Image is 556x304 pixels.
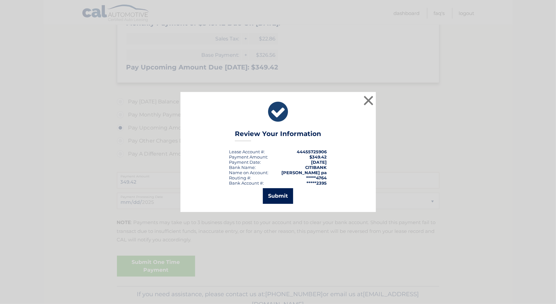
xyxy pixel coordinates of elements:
[229,180,264,186] div: Bank Account #:
[229,175,251,180] div: Routing #:
[362,94,375,107] button: ×
[229,165,256,170] div: Bank Name:
[282,170,327,175] strong: [PERSON_NAME] pa
[297,149,327,154] strong: 44455725906
[263,188,293,204] button: Submit
[229,149,265,154] div: Lease Account #:
[229,160,261,165] div: :
[311,160,327,165] span: [DATE]
[229,154,268,160] div: Payment Amount:
[229,160,260,165] span: Payment Date
[235,130,321,141] h3: Review Your Information
[306,165,327,170] strong: CITIBANK
[229,170,269,175] div: Name on Account:
[310,154,327,160] span: $349.42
